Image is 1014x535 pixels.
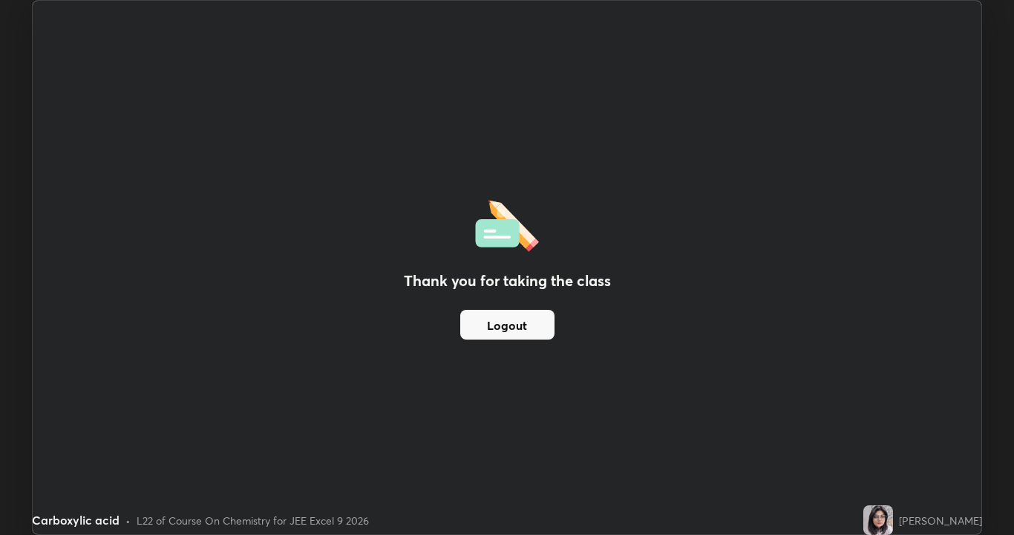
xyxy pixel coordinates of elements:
div: L22 of Course On Chemistry for JEE Excel 9 2026 [137,513,369,528]
button: Logout [460,310,555,340]
div: [PERSON_NAME] [899,513,982,528]
img: e1dd08db89924fdf9fb4dedfba36421f.jpg [863,505,893,535]
div: Carboxylic acid [32,511,120,529]
div: • [125,513,131,528]
h2: Thank you for taking the class [404,270,611,292]
img: offlineFeedback.1438e8b3.svg [475,195,539,252]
